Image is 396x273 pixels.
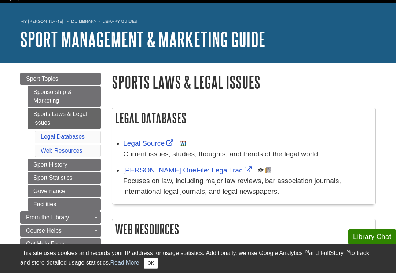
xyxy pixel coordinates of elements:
[102,19,137,24] a: Library Guides
[27,159,101,171] a: Sport History
[26,227,62,234] span: Course Helps
[144,258,158,269] button: Close
[344,249,350,254] sup: TM
[265,167,271,173] img: Newspapers
[41,148,82,154] a: Web Resources
[41,134,85,140] a: Legal Databases
[20,18,63,25] a: My [PERSON_NAME]
[112,219,375,239] h2: Web Resources
[20,249,376,269] div: This site uses cookies and records your IP address for usage statistics. Additionally, we use Goo...
[20,28,265,51] a: Sport Management & Marketing Guide
[258,167,264,173] img: Scholarly or Peer Reviewed
[20,17,376,28] nav: breadcrumb
[20,73,101,259] div: Guide Page Menu
[26,76,58,82] span: Sport Topics
[180,141,186,146] img: MeL (Michigan electronic Library)
[112,73,376,91] h1: Sports Laws & Legal Issues
[20,211,101,224] a: From the Library
[27,86,101,107] a: Sponsorship & Marketing
[123,149,372,160] p: Current issues, studies, thoughts, and trends of the legal world.
[123,166,253,174] a: Link opens in new window
[20,238,101,259] a: Get Help From [PERSON_NAME]
[27,172,101,184] a: Sport Statistics
[348,229,396,244] button: Library Chat
[110,259,139,266] a: Read More
[27,108,101,129] a: Sports Laws & Legal Issues
[20,225,101,237] a: Course Helps
[27,198,101,211] a: Facilities
[27,185,101,197] a: Governance
[123,139,175,147] a: Link opens in new window
[26,241,74,256] span: Get Help From [PERSON_NAME]
[71,19,96,24] a: DU Library
[123,176,372,197] p: Focuses on law, including major law reviews, bar association journals, international legal journa...
[302,249,309,254] sup: TM
[112,108,375,128] h2: Legal Databases
[26,214,69,221] span: From the Library
[20,73,101,85] a: Sport Topics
